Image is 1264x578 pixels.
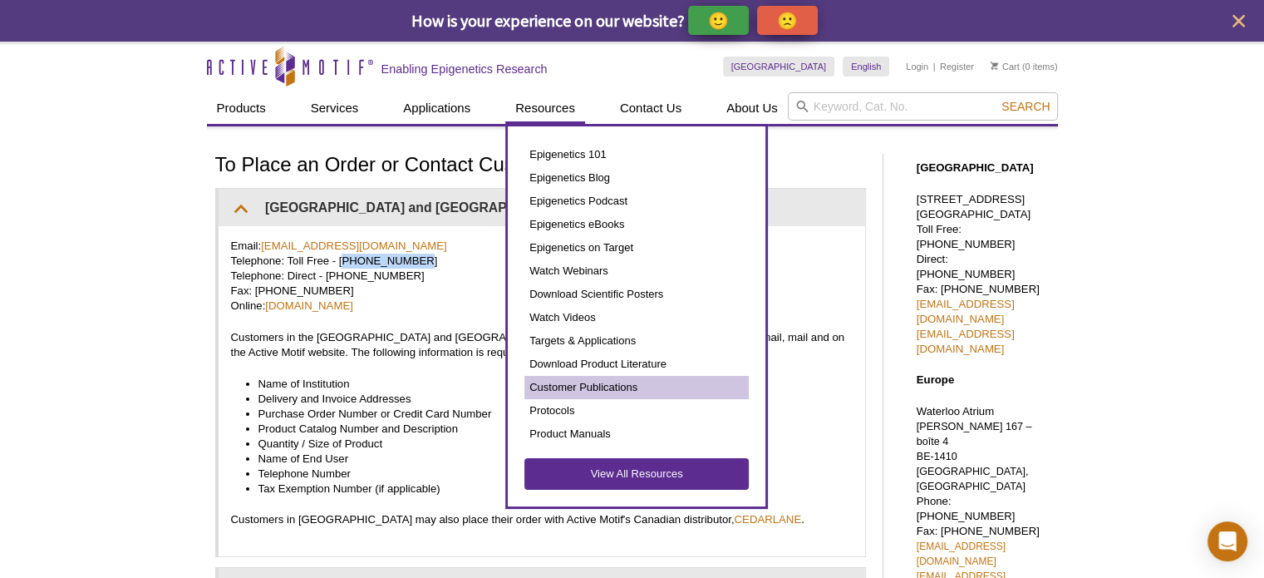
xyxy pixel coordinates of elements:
img: Your Cart [991,62,998,70]
p: Email: Telephone: Toll Free - [PHONE_NUMBER] Telephone: Direct - [PHONE_NUMBER] Fax: [PHONE_NUMBE... [231,239,853,314]
a: Register [940,61,974,72]
li: Name of End User [258,452,836,467]
strong: [GEOGRAPHIC_DATA] [917,161,1034,174]
a: Epigenetics Blog [524,166,749,190]
li: | [933,57,936,77]
li: (0 items) [991,57,1058,77]
h2: Enabling Epigenetics Research [381,62,548,77]
a: Services [301,92,369,124]
input: Keyword, Cat. No. [788,92,1058,121]
span: How is your experience on our website? [411,10,685,31]
a: [GEOGRAPHIC_DATA] [723,57,835,77]
a: Contact Us [610,92,691,124]
li: Tax Exemption Number (if applicable) [258,482,836,496]
span: [PERSON_NAME] 167 – boîte 4 BE-1410 [GEOGRAPHIC_DATA], [GEOGRAPHIC_DATA] [917,421,1032,492]
a: Watch Webinars [524,259,749,283]
a: Login [906,61,928,72]
a: English [843,57,889,77]
a: CEDARLANE [734,513,801,526]
li: Delivery and Invoice Addresses [258,392,836,407]
h1: To Place an Order or Contact Customer Support [215,154,866,178]
a: Protocols [524,399,749,422]
a: About Us [716,92,788,124]
p: [STREET_ADDRESS] [GEOGRAPHIC_DATA] Toll Free: [PHONE_NUMBER] Direct: [PHONE_NUMBER] Fax: [PHONE_N... [917,192,1050,357]
a: Targets & Applications [524,329,749,353]
li: Name of Institution [258,377,836,392]
a: View All Resources [524,458,749,490]
a: [EMAIL_ADDRESS][DOMAIN_NAME] [261,240,447,252]
a: Download Scientific Posters [524,283,749,306]
a: Epigenetics 101 [524,143,749,166]
li: Purchase Order Number or Credit Card Number [258,407,836,422]
a: [EMAIL_ADDRESS][DOMAIN_NAME] [917,541,1006,567]
strong: Europe [917,373,954,386]
a: Cart [991,61,1020,72]
a: [EMAIL_ADDRESS][DOMAIN_NAME] [917,298,1015,325]
div: Open Intercom Messenger [1207,521,1247,561]
button: Search [996,99,1055,114]
a: Watch Videos [524,306,749,329]
p: Customers in [GEOGRAPHIC_DATA] may also place their order with Active Motif's Canadian distributo... [231,512,853,527]
li: Product Catalog Number and Description [258,422,836,437]
a: Epigenetics eBooks [524,213,749,236]
li: Telephone Number [258,467,836,482]
p: 🙂 [708,10,729,31]
span: Search [1001,100,1050,113]
a: Customer Publications [524,376,749,399]
a: Products [207,92,276,124]
a: Download Product Literature [524,353,749,376]
a: Epigenetics Podcast [524,190,749,213]
a: [EMAIL_ADDRESS][DOMAIN_NAME] [917,328,1015,355]
a: Product Manuals [524,422,749,446]
a: Resources [505,92,585,124]
button: close [1228,11,1249,32]
a: Applications [393,92,480,124]
p: 🙁 [777,10,798,31]
a: Epigenetics on Target [524,236,749,259]
p: Customers in the [GEOGRAPHIC_DATA] and [GEOGRAPHIC_DATA] may place their orders by phone, fax, em... [231,330,853,360]
a: [DOMAIN_NAME] [265,299,353,312]
li: Quantity / Size of Product [258,437,836,452]
summary: [GEOGRAPHIC_DATA] and [GEOGRAPHIC_DATA] [219,189,865,226]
